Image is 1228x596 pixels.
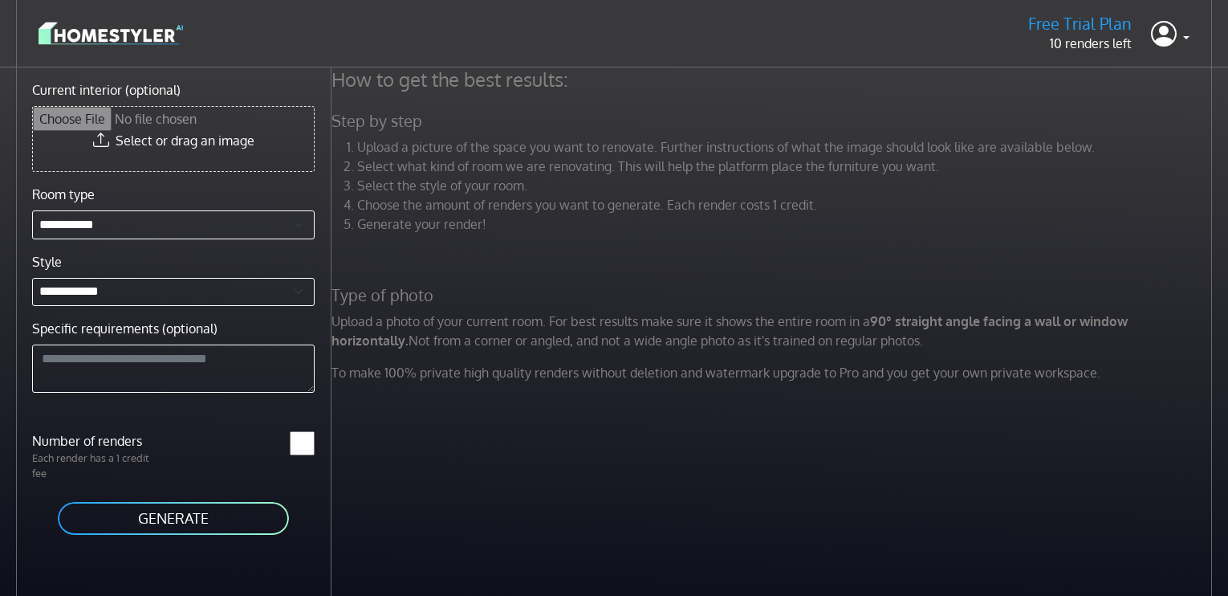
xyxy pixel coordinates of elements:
[1028,34,1132,53] p: 10 renders left
[357,137,1216,157] li: Upload a picture of the space you want to renovate. Further instructions of what the image should...
[32,319,218,338] label: Specific requirements (optional)
[322,67,1226,92] h4: How to get the best results:
[32,252,62,271] label: Style
[357,195,1216,214] li: Choose the amount of renders you want to generate. Each render costs 1 credit.
[357,214,1216,234] li: Generate your render!
[32,185,95,204] label: Room type
[39,19,183,47] img: logo-3de290ba35641baa71223ecac5eacb59cb85b4c7fdf211dc9aaecaaee71ea2f8.svg
[322,312,1226,350] p: Upload a photo of your current room. For best results make sure it shows the entire room in a Not...
[357,176,1216,195] li: Select the style of your room.
[22,431,173,451] label: Number of renders
[32,80,181,100] label: Current interior (optional)
[22,451,173,481] p: Each render has a 1 credit fee
[322,111,1226,131] h5: Step by step
[322,285,1226,305] h5: Type of photo
[1028,14,1132,34] h5: Free Trial Plan
[357,157,1216,176] li: Select what kind of room we are renovating. This will help the platform place the furniture you w...
[56,500,291,537] button: GENERATE
[322,363,1226,382] p: To make 100% private high quality renders without deletion and watermark upgrade to Pro and you g...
